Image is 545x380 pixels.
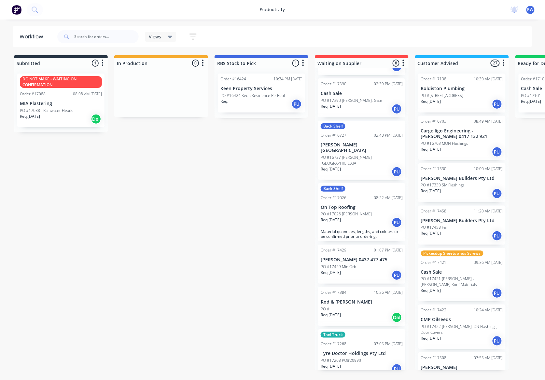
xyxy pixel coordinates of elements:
[421,251,483,256] div: Pickesdup Sheets ands Screws
[421,166,447,172] div: Order #17330
[474,76,503,82] div: 10:30 AM [DATE]
[392,217,402,228] div: PU
[318,78,405,117] div: Order #1739002:39 PM [DATE]Cash SalePO #17390 [PERSON_NAME], GateReq.[DATE]PU
[321,358,361,363] p: PO #17268 PO#20990
[318,121,405,180] div: Back ShelfOrder #1672702:48 PM [DATE][PERSON_NAME][GEOGRAPHIC_DATA]PO #16727 [PERSON_NAME][GEOGRA...
[421,230,441,236] p: Req. [DATE]
[492,336,502,346] div: PU
[392,312,402,323] div: Del
[421,365,503,376] p: [PERSON_NAME][GEOGRAPHIC_DATA]
[421,335,441,341] p: Req. [DATE]
[20,91,46,97] div: Order #17088
[421,182,465,188] p: PO #17330 SM Flashings
[91,114,101,124] div: Del
[220,93,285,99] p: PO #16424 Keen Residence Re-Roof
[474,260,503,265] div: 09:36 AM [DATE]
[273,76,302,82] div: 10:34 PM [DATE]
[421,324,503,335] p: PO #17422 [PERSON_NAME], DN Flashings, Door Covers
[421,118,447,124] div: Order #16703
[418,163,506,202] div: Order #1733010:00 AM [DATE][PERSON_NAME] Builders Pty LtdPO #17330 SM FlashingsReq.[DATE]PU
[218,74,305,113] div: Order #1642410:34 PM [DATE]Keen Property ServicesPO #16424 Keen Residence Re-RoofReq.PU
[421,355,447,361] div: Order #17308
[421,260,447,265] div: Order #17421
[12,5,21,15] img: Factory
[257,5,288,15] div: productivity
[474,208,503,214] div: 11:20 AM [DATE]
[321,103,341,109] p: Req. [DATE]
[421,208,447,214] div: Order #17458
[392,270,402,280] div: PU
[321,363,341,369] p: Req. [DATE]
[220,99,228,104] p: Req.
[321,132,346,138] div: Order #16727
[421,86,503,91] p: Boldiston Plumbing
[321,312,341,318] p: Req. [DATE]
[374,290,403,295] div: 10:36 AM [DATE]
[321,211,372,217] p: PO #17026 [PERSON_NAME]
[149,33,161,40] span: Views
[321,351,403,356] p: Tyre Doctor Holdings Pty Ltd
[521,99,541,104] p: Req. [DATE]
[73,91,102,97] div: 08:08 AM [DATE]
[321,229,403,239] p: Material quantities, lengths, and colours to be confirmed prior to ordering.
[321,341,346,347] div: Order #17268
[421,141,468,146] p: PO #16703 MON Flashings
[318,287,405,326] div: Order #1738410:36 AM [DATE]Rod & [PERSON_NAME]PO #Req.[DATE]Del
[421,307,447,313] div: Order #17422
[421,269,503,275] p: Cash Sale
[418,206,506,245] div: Order #1745811:20 AM [DATE][PERSON_NAME] Builders Pty LtdPO #17458 FairReq.[DATE]PU
[321,270,341,276] p: Req. [DATE]
[421,176,503,181] p: [PERSON_NAME] Builders Pty Ltd
[321,81,346,87] div: Order #17390
[374,247,403,253] div: 01:07 PM [DATE]
[74,30,139,43] input: Search for orders...
[20,114,40,119] p: Req. [DATE]
[321,205,403,210] p: On Top Roofing
[421,99,441,104] p: Req. [DATE]
[20,76,102,88] div: DO NOT MAKE - WAITING ON CONFIRMATION
[492,231,502,241] div: PU
[321,257,403,263] p: [PERSON_NAME] 0437 477 475
[220,86,302,91] p: Keen Property Services
[418,116,506,160] div: Order #1670308:49 AM [DATE]Cargelligo Engineering - [PERSON_NAME] 0417 132 921PO #16703 MON Flash...
[418,74,506,113] div: Order #1713810:30 AM [DATE]Boldiston PlumbingPO #[STREET_ADDRESS]Req.[DATE]PU
[321,98,382,103] p: PO #17390 [PERSON_NAME], Gate
[321,306,329,312] p: PO #
[421,288,441,293] p: Req. [DATE]
[421,276,503,288] p: PO #17421 [PERSON_NAME] - [PERSON_NAME] Roof Materials
[474,118,503,124] div: 08:49 AM [DATE]
[421,317,503,322] p: CMP Oilseeds
[321,166,341,172] p: Req. [DATE]
[318,183,405,242] div: Back ShelfOrder #1702608:22 AM [DATE]On Top RoofingPO #17026 [PERSON_NAME]Req.[DATE]PUMaterial qu...
[421,146,441,152] p: Req. [DATE]
[321,247,346,253] div: Order #17429
[474,166,503,172] div: 10:00 AM [DATE]
[321,142,403,153] p: [PERSON_NAME][GEOGRAPHIC_DATA]
[392,104,402,114] div: PU
[374,195,403,201] div: 08:22 AM [DATE]
[392,364,402,374] div: PU
[421,224,449,230] p: PO #17458 Fair
[321,186,345,192] div: Back Shelf
[527,7,534,13] span: RW
[321,195,346,201] div: Order #17026
[492,99,502,109] div: PU
[474,307,503,313] div: 10:24 AM [DATE]
[321,123,345,129] div: Back Shelf
[492,188,502,199] div: PU
[220,76,246,82] div: Order #16424
[392,167,402,177] div: PU
[318,245,405,284] div: Order #1742901:07 PM [DATE][PERSON_NAME] 0437 477 475PO #17429 MiniOrbReq.[DATE]PU
[321,332,345,338] div: Taxi Truck
[492,288,502,298] div: PU
[321,264,356,270] p: PO #17429 MiniOrb
[321,155,403,166] p: PO #16727 [PERSON_NAME][GEOGRAPHIC_DATA]
[374,81,403,87] div: 02:39 PM [DATE]
[321,217,341,223] p: Req. [DATE]
[421,218,503,224] p: [PERSON_NAME] Builders Pty Ltd
[321,299,403,305] p: Rod & [PERSON_NAME]
[421,128,503,139] p: Cargelligo Engineering - [PERSON_NAME] 0417 132 921
[374,132,403,138] div: 02:48 PM [DATE]
[291,99,302,109] div: PU
[20,101,102,106] p: MIA Plastering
